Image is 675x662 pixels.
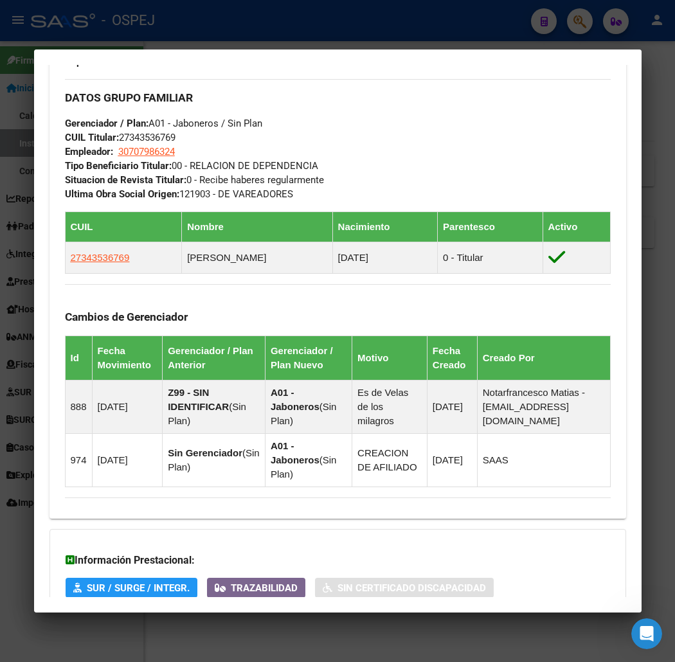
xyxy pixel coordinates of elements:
[65,310,611,324] h3: Cambios de Gerenciador
[182,242,332,273] td: [PERSON_NAME]
[332,242,437,273] td: [DATE]
[438,242,543,273] td: 0 - Titular
[352,380,428,433] td: Es de Velas de los milagros
[65,118,262,129] span: A01 - Jaboneros / Sin Plan
[438,211,543,242] th: Parentesco
[352,335,428,380] th: Motivo
[92,380,163,433] td: [DATE]
[231,582,298,594] span: Trazabilidad
[477,335,610,380] th: Creado Por
[271,454,337,479] span: Sin Plan
[168,447,260,472] span: Sin Plan
[271,387,319,412] strong: A01 - Jaboneros
[427,433,477,487] td: [DATE]
[92,335,163,380] th: Fecha Movimiento
[427,380,477,433] td: [DATE]
[352,433,428,487] td: CREACION DE AFILIADO
[182,211,332,242] th: Nombre
[265,433,352,487] td: ( )
[163,335,265,380] th: Gerenciador / Plan Anterior
[332,211,437,242] th: Nacimiento
[315,578,494,598] button: Sin Certificado Discapacidad
[118,146,175,157] span: 30707986324
[65,132,175,143] span: 27343536769
[65,335,92,380] th: Id
[65,174,324,186] span: 0 - Recibe haberes regularmente
[65,56,134,67] span: 1
[65,160,172,172] strong: Tipo Beneficiario Titular:
[163,380,265,433] td: ( )
[543,211,610,242] th: Activo
[87,582,190,594] span: SUR / SURGE / INTEGR.
[477,380,610,433] td: Notarfrancesco Matias - [EMAIL_ADDRESS][DOMAIN_NAME]
[271,440,319,465] strong: A01 - Jaboneros
[65,91,611,105] h3: DATOS GRUPO FAMILIAR
[271,401,337,426] span: Sin Plan
[65,56,129,67] strong: Departamento:
[163,433,265,487] td: ( )
[65,380,92,433] td: 888
[265,335,352,380] th: Gerenciador / Plan Nuevo
[66,553,610,568] h3: Información Prestacional:
[427,335,477,380] th: Fecha Creado
[65,146,113,157] strong: Empleador:
[92,433,163,487] td: [DATE]
[65,211,182,242] th: CUIL
[168,401,246,426] span: Sin Plan
[66,578,197,598] button: SUR / SURGE / INTEGR.
[337,582,486,594] span: Sin Certificado Discapacidad
[65,188,293,200] span: 121903 - DE VAREADORES
[168,387,229,412] strong: Z99 - SIN IDENTIFICAR
[477,433,610,487] td: SAAS
[65,188,179,200] strong: Ultima Obra Social Origen:
[65,160,318,172] span: 00 - RELACION DE DEPENDENCIA
[65,174,186,186] strong: Situacion de Revista Titular:
[168,447,242,458] strong: Sin Gerenciador
[207,578,305,598] button: Trazabilidad
[65,433,92,487] td: 974
[631,618,662,649] iframe: Intercom live chat
[71,252,130,263] span: 27343536769
[265,380,352,433] td: ( )
[65,118,148,129] strong: Gerenciador / Plan:
[65,132,119,143] strong: CUIL Titular:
